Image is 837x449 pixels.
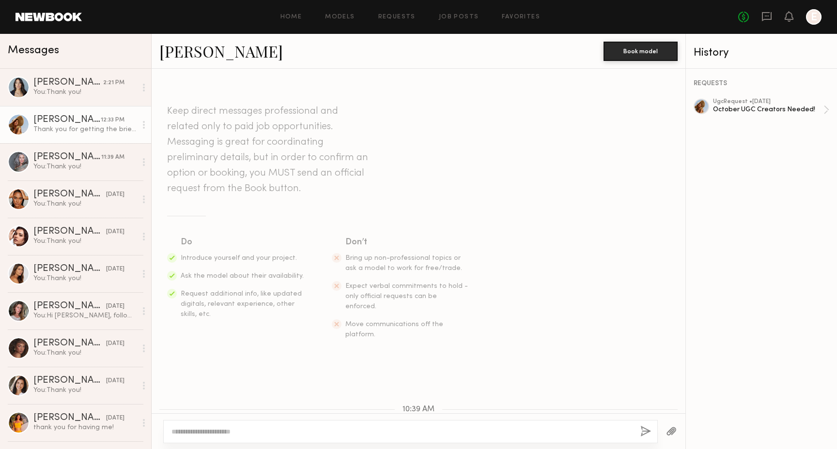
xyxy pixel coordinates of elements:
div: [PERSON_NAME] [33,264,106,274]
span: Bring up non-professional topics or ask a model to work for free/trade. [345,255,462,271]
span: Expect verbal commitments to hold - only official requests can be enforced. [345,283,468,310]
div: [PERSON_NAME] [33,376,106,386]
span: Move communications off the platform. [345,321,443,338]
span: Ask the model about their availability. [181,273,304,279]
div: ugc Request • [DATE] [713,99,823,105]
div: [PERSON_NAME] [33,339,106,348]
div: [PERSON_NAME] [33,413,106,423]
div: [DATE] [106,227,124,237]
div: [DATE] [106,302,124,311]
div: [PERSON_NAME] [33,78,103,88]
div: Do [181,236,305,249]
div: [DATE] [106,265,124,274]
div: You: Thank you! [33,274,137,283]
a: Home [280,14,302,20]
div: REQUESTS [694,80,829,87]
div: 12:33 PM [101,116,124,125]
div: [DATE] [106,190,124,199]
a: Requests [378,14,416,20]
div: thank you for having me! [33,423,137,432]
div: [PERSON_NAME] [33,301,106,311]
span: Messages [8,45,59,56]
div: [DATE] [106,376,124,386]
a: E [806,9,821,25]
a: [PERSON_NAME] [159,41,283,61]
div: [PERSON_NAME] [33,227,106,237]
div: You: Thank you! [33,88,137,97]
a: Job Posts [439,14,479,20]
div: [PERSON_NAME] [33,115,101,125]
a: Book model [604,46,678,55]
div: You: Thank you! [33,348,137,358]
div: You: Hi [PERSON_NAME], following up on your content! [33,311,137,320]
div: October UGC Creators Needed! [713,105,823,114]
div: Thank you for getting the brief . Yes I want to deliver to you the best quality content all aroun... [33,125,137,134]
span: Introduce yourself and your project. [181,255,297,261]
div: [DATE] [106,414,124,423]
span: Request additional info, like updated digitals, relevant experience, other skills, etc. [181,291,302,317]
span: 10:39 AM [403,405,434,414]
div: You: Thank you! [33,237,137,246]
div: [DATE] [106,339,124,348]
div: [PERSON_NAME] [33,190,106,199]
div: You: Thank you! [33,386,137,395]
div: 2:21 PM [103,78,124,88]
div: [PERSON_NAME] [33,152,101,162]
header: Keep direct messages professional and related only to paid job opportunities. Messaging is great ... [167,104,371,196]
a: Models [325,14,355,20]
div: Don’t [345,236,469,249]
button: Book model [604,42,678,61]
a: ugcRequest •[DATE]October UGC Creators Needed! [713,99,829,121]
div: You: Thank you! [33,199,137,209]
a: Favorites [502,14,540,20]
div: 11:39 AM [101,153,124,162]
div: History [694,47,829,59]
div: You: Thank you! [33,162,137,171]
